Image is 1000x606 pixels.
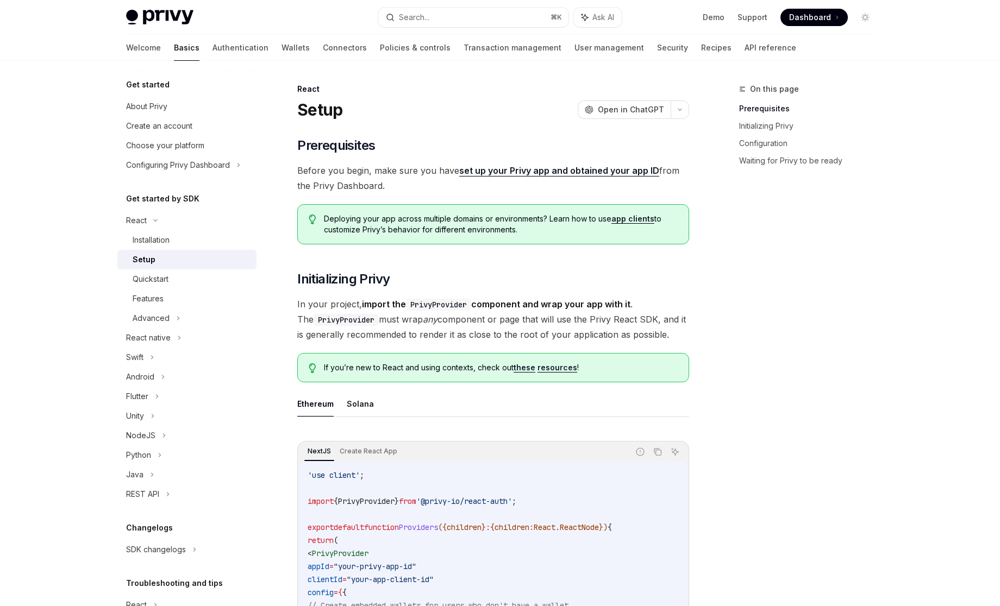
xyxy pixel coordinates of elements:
code: PrivyProvider [314,314,379,326]
span: Deploying your app across multiple domains or environments? Learn how to use to customize Privy’s... [324,213,678,235]
button: Ask AI [574,8,622,27]
a: Create an account [117,116,257,136]
div: Installation [133,233,170,247]
a: Choose your platform [117,136,257,155]
span: { [608,522,612,532]
div: Search... [399,11,429,24]
span: } [395,496,399,506]
a: Installation [117,230,257,250]
span: : [486,522,490,532]
div: Features [133,292,164,305]
h5: Get started by SDK [126,192,199,205]
span: ⌘ K [551,13,562,22]
span: Ask AI [592,12,614,23]
a: Support [737,12,767,23]
span: Open in ChatGPT [598,104,664,115]
a: Features [117,289,257,308]
span: Prerequisites [297,137,375,154]
a: these [514,363,535,373]
span: "your-privy-app-id" [334,561,416,571]
a: Dashboard [780,9,848,26]
span: config [308,588,334,597]
span: ; [360,470,364,480]
a: Transaction management [464,35,561,61]
span: On this page [750,83,799,96]
span: < [308,548,312,558]
a: Authentication [212,35,268,61]
span: = [334,588,338,597]
button: Open in ChatGPT [578,100,671,119]
a: Quickstart [117,269,257,289]
div: Python [126,449,151,462]
a: Waiting for Privy to be ready [739,152,883,169]
a: Policies & controls [380,35,451,61]
div: Setup [133,253,155,266]
span: . [555,522,560,532]
a: Connectors [323,35,367,61]
span: Providers [399,522,438,532]
span: from [399,496,416,506]
span: ( [334,535,338,545]
div: Flutter [126,390,148,403]
strong: import the component and wrap your app with it [362,299,630,310]
a: Setup [117,250,257,269]
span: children [447,522,482,532]
span: export [308,522,334,532]
span: { [490,522,495,532]
a: Initializing Privy [739,117,883,135]
span: }) [599,522,608,532]
span: appId [308,561,329,571]
span: = [342,575,347,584]
div: Java [126,468,143,481]
div: Configuring Privy Dashboard [126,159,230,172]
span: ; [512,496,516,506]
svg: Tip [309,214,316,224]
a: Welcome [126,35,161,61]
span: default [334,522,364,532]
div: Quickstart [133,273,168,286]
a: app clients [611,214,654,224]
a: About Privy [117,97,257,116]
code: PrivyProvider [406,299,471,311]
div: NodeJS [126,429,155,442]
span: return [308,535,334,545]
div: NextJS [304,445,334,458]
a: User management [574,35,644,61]
div: Swift [126,351,143,364]
button: Report incorrect code [633,445,647,459]
span: 'use client' [308,470,360,480]
span: { [342,588,347,597]
span: '@privy-io/react-auth' [416,496,512,506]
div: Advanced [133,312,170,325]
a: Wallets [282,35,310,61]
span: "your-app-client-id" [347,575,434,584]
a: Security [657,35,688,61]
span: React [534,522,555,532]
em: any [423,314,437,325]
span: ({ [438,522,447,532]
img: light logo [126,10,193,25]
a: Basics [174,35,199,61]
span: Dashboard [789,12,831,23]
div: Choose your platform [126,139,204,152]
div: Create React App [336,445,401,458]
div: Create an account [126,119,192,132]
div: React [297,84,689,94]
span: { [338,588,342,597]
a: resources [537,363,577,373]
button: Ethereum [297,391,334,416]
span: Initializing Privy [297,270,390,288]
a: Recipes [701,35,732,61]
button: Ask AI [668,445,682,459]
div: About Privy [126,100,167,113]
a: API reference [745,35,796,61]
div: React native [126,331,171,344]
span: function [364,522,399,532]
button: Search...⌘K [378,8,568,27]
span: clientId [308,575,342,584]
span: = [329,561,334,571]
span: children [495,522,529,532]
h1: Setup [297,100,342,119]
button: Solana [347,391,374,416]
span: import [308,496,334,506]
